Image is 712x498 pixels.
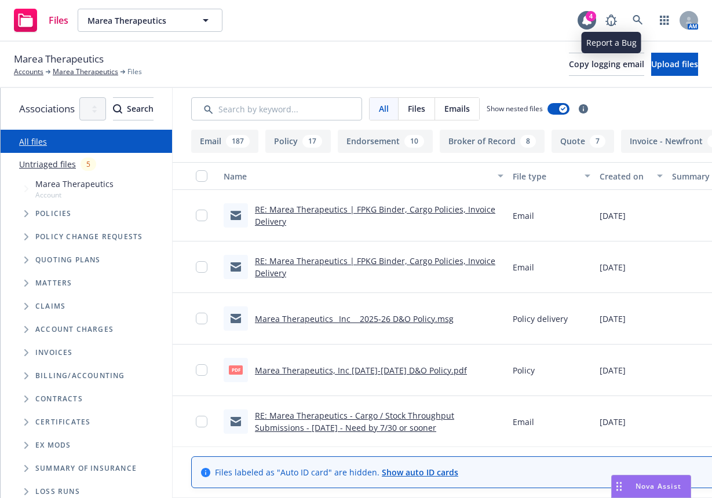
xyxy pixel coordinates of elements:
a: Search [626,9,649,32]
a: Show auto ID cards [382,467,458,478]
span: Show nested files [487,104,543,113]
div: 8 [520,135,536,148]
button: Copy logging email [569,53,644,76]
input: Toggle Row Selected [196,313,207,324]
div: File type [513,170,578,182]
input: Toggle Row Selected [196,416,207,427]
span: Files [49,16,68,25]
div: 187 [226,135,250,148]
div: Tree Example [1,175,172,364]
a: Switch app [653,9,676,32]
input: Toggle Row Selected [196,210,207,221]
div: Drag to move [612,475,626,497]
a: Files [9,4,73,36]
span: Files [408,102,425,115]
input: Toggle Row Selected [196,364,207,376]
div: 5 [81,158,96,171]
button: Created on [595,162,667,190]
a: Untriaged files [19,158,76,170]
a: Report a Bug [600,9,623,32]
span: Files labeled as "Auto ID card" are hidden. [215,466,458,478]
span: Emails [444,102,470,115]
input: Select all [196,170,207,182]
span: Marea Therapeutics [87,14,188,27]
button: Name [219,162,508,190]
input: Search by keyword... [191,97,362,120]
span: Invoices [35,349,73,356]
button: SearchSearch [113,97,154,120]
span: Ex Mods [35,442,71,449]
span: Policies [35,210,72,217]
span: Account charges [35,326,114,333]
button: File type [508,162,595,190]
button: Upload files [651,53,698,76]
span: Associations [19,101,75,116]
span: Policy delivery [513,313,568,325]
span: Files [127,67,142,77]
button: Broker of Record [440,130,545,153]
svg: Search [113,104,122,113]
a: Marea Therapeutics_ Inc__ 2025-26 D&O Policy.msg [255,313,454,324]
span: Policy change requests [35,233,143,240]
span: [DATE] [600,261,626,273]
span: All [379,102,389,115]
span: Claims [35,303,65,310]
span: [DATE] [600,210,626,222]
span: Email [513,416,534,428]
a: RE: Marea Therapeutics | FPKG Binder, Cargo Policies, Invoice Delivery [255,255,495,279]
a: All files [19,136,47,147]
a: Marea Therapeutics, Inc [DATE]-[DATE] D&O Policy.pdf [255,365,467,376]
span: Quoting plans [35,257,101,263]
div: 17 [302,135,322,148]
span: Marea Therapeutics [35,178,114,190]
button: Nova Assist [611,475,691,498]
span: Billing/Accounting [35,372,125,379]
button: Marea Therapeutics [78,9,222,32]
input: Toggle Row Selected [196,261,207,273]
span: Upload files [651,58,698,69]
span: Contracts [35,396,83,402]
span: Certificates [35,419,90,426]
div: Search [113,98,154,120]
div: 7 [590,135,605,148]
span: Email [513,210,534,222]
a: RE: Marea Therapeutics | FPKG Binder, Cargo Policies, Invoice Delivery [255,204,495,227]
span: Matters [35,280,72,287]
button: Email [191,130,258,153]
span: Email [513,261,534,273]
a: Accounts [14,67,43,77]
div: Created on [600,170,650,182]
span: Loss Runs [35,488,80,495]
span: Copy logging email [569,58,644,69]
div: Name [224,170,491,182]
div: 10 [404,135,424,148]
span: [DATE] [600,313,626,325]
span: Summary of insurance [35,465,137,472]
button: Policy [265,130,331,153]
span: Marea Therapeutics [14,52,104,67]
span: Nova Assist [636,481,681,491]
div: 4 [586,11,596,21]
button: Quote [552,130,614,153]
span: pdf [229,365,243,374]
span: [DATE] [600,364,626,376]
span: Policy [513,364,535,376]
a: Marea Therapeutics [53,67,118,77]
span: [DATE] [600,416,626,428]
a: RE: Marea Therapeutics - Cargo / Stock Throughput Submissions - [DATE] - Need by 7/30 or sooner [255,410,454,433]
span: Account [35,190,114,200]
button: Endorsement [338,130,433,153]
